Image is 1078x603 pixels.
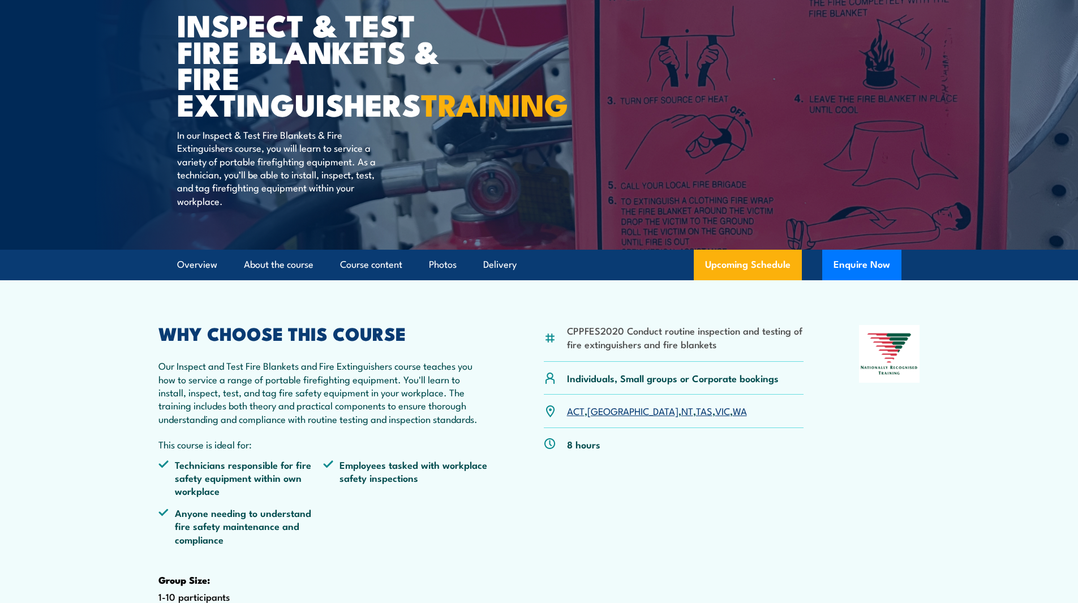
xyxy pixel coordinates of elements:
a: About the course [244,250,313,280]
p: In our Inspect & Test Fire Blankets & Fire Extinguishers course, you will learn to service a vari... [177,128,384,207]
p: 8 hours [567,438,600,451]
a: VIC [715,404,730,417]
a: Photos [429,250,457,280]
a: Course content [340,250,402,280]
h1: Inspect & Test Fire Blankets & Fire Extinguishers [177,11,457,117]
a: NT [681,404,693,417]
strong: Group Size: [158,572,210,587]
h2: WHY CHOOSE THIS COURSE [158,325,489,341]
li: Technicians responsible for fire safety equipment within own workplace [158,458,324,498]
a: Overview [177,250,217,280]
img: Nationally Recognised Training logo. [859,325,920,383]
a: WA [733,404,747,417]
li: CPPFES2020 Conduct routine inspection and testing of fire extinguishers and fire blankets [567,324,804,350]
a: [GEOGRAPHIC_DATA] [587,404,678,417]
a: ACT [567,404,585,417]
p: Individuals, Small groups or Corporate bookings [567,371,779,384]
p: , , , , , [567,404,747,417]
a: Delivery [483,250,517,280]
p: This course is ideal for: [158,438,489,451]
a: Upcoming Schedule [694,250,802,280]
li: Employees tasked with workplace safety inspections [323,458,488,498]
p: Our Inspect and Test Fire Blankets and Fire Extinguishers course teaches you how to service a ran... [158,359,489,425]
button: Enquire Now [822,250,901,280]
strong: TRAINING [421,80,568,127]
a: TAS [696,404,712,417]
li: Anyone needing to understand fire safety maintenance and compliance [158,506,324,546]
